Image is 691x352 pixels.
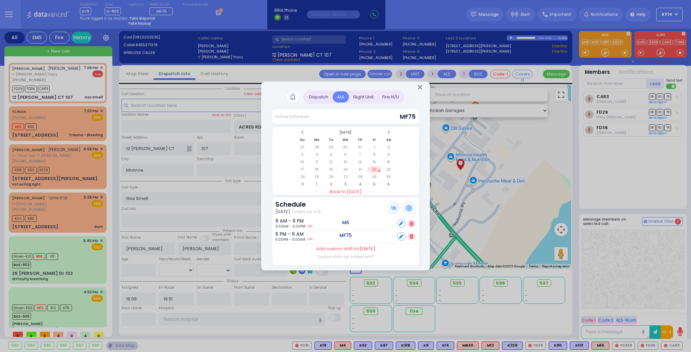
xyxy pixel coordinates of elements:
td: 28 [353,174,367,180]
h3: Schedule [275,201,320,208]
td: 25 [310,174,324,180]
td: 31 [296,181,309,188]
div: Fire N/U [378,91,404,102]
td: 5 [324,151,338,158]
td: 14 [353,159,367,166]
td: 1 [310,181,324,188]
span: [DATE] [275,208,290,215]
td: 2 [324,181,338,188]
span: Previous Month [301,130,304,135]
td: 29 [367,174,381,180]
span: (כח אב תשפה) [292,208,321,215]
button: Close [418,84,422,91]
td: 30 [339,144,353,151]
th: Th [353,137,367,143]
td: 6 [382,181,396,188]
td: 6 [339,151,353,158]
th: Sa [382,137,396,143]
td: 2 [382,144,396,151]
span: MF75 [400,113,416,121]
td: 17 [296,166,309,173]
div: Night Unit [349,91,378,102]
td: 28 [310,144,324,151]
th: Fr [367,137,381,143]
td: 27 [339,174,353,180]
td: 1 [367,144,381,151]
div: Dispatch [305,91,333,102]
td: 3 [339,181,353,188]
a: Back to [DATE] [272,188,419,195]
td: 11 [310,159,324,166]
td: 20 [339,166,353,173]
td: 7 [353,151,367,158]
td: 23 [382,166,396,173]
td: 22 [367,166,381,173]
td: 15 [367,159,381,166]
span: Next Month [387,130,390,135]
td: 4 [353,181,367,188]
a: Edit [308,224,312,229]
th: Select Month [310,129,381,136]
td: 9 [382,151,396,158]
td: 4 [310,151,324,158]
td: 16 [382,159,396,166]
h5: M6 [342,220,349,226]
td: 10 [296,159,309,166]
td: 19 [324,166,338,173]
th: Su [296,137,309,143]
label: Add custom shift for [316,245,375,252]
td: 24 [296,174,309,180]
h6: 9 AM - 6 PM [275,218,294,224]
td: 13 [339,159,353,166]
td: 8 [367,151,381,158]
td: 18 [310,166,324,173]
td: 27 [296,144,309,151]
div: ALS [333,91,349,102]
a: Edit [308,237,312,242]
span: 9:00AM - 6:00PM [275,224,305,229]
h6: 6 PM - 6 AM [275,231,294,237]
span: 6:00PM - 6:00AM [275,237,305,242]
h5: MF75 [339,233,352,238]
td: 29 [324,144,338,151]
div: Active Schedule [275,114,308,120]
th: Tu [324,137,338,143]
td: 31 [353,144,367,151]
span: [DATE] [360,245,375,252]
td: 5 [367,181,381,188]
th: Mo [310,137,324,143]
td: 21 [353,166,367,173]
td: 12 [324,159,338,166]
th: We [339,137,353,143]
label: Custom shifts are marked with [317,254,374,259]
td: 3 [296,151,309,158]
td: 26 [324,174,338,180]
td: 30 [382,174,396,180]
